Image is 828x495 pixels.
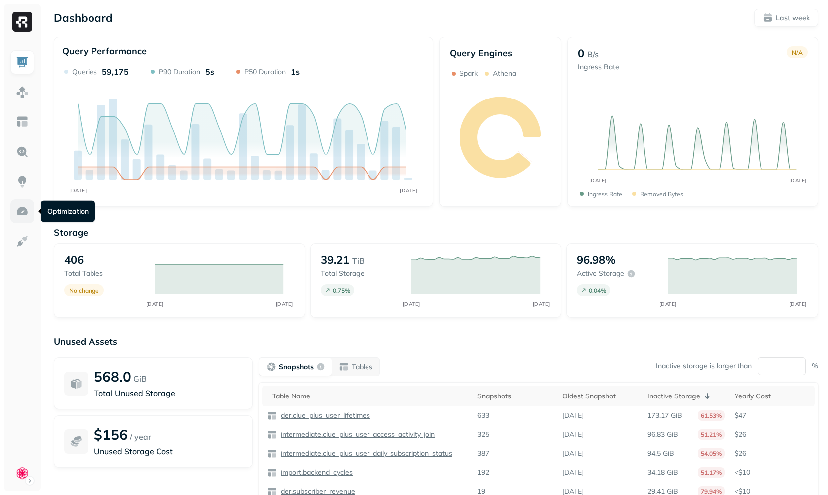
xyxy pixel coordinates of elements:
[54,227,818,238] p: Storage
[647,468,678,477] p: 34.18 GiB
[640,190,683,198] p: Removed bytes
[587,48,599,60] p: B/s
[792,49,803,56] p: N/A
[477,392,552,401] div: Snapshots
[94,387,242,399] p: Total Unused Storage
[698,467,725,478] p: 51.17%
[267,411,277,421] img: table
[41,201,95,222] div: Optimization
[267,468,277,478] img: table
[400,187,417,193] tspan: [DATE]
[69,187,87,193] tspan: [DATE]
[588,190,622,198] p: Ingress Rate
[698,448,725,459] p: 54.05%
[94,426,128,443] p: $156
[562,430,584,439] p: [DATE]
[493,69,516,78] p: Athena
[279,411,370,420] p: der.clue_plus_user_lifetimes
[789,301,806,307] tspan: [DATE]
[562,468,584,477] p: [DATE]
[578,62,619,72] p: Ingress Rate
[277,411,370,420] a: der.clue_plus_user_lifetimes
[589,287,606,294] p: 0.04 %
[735,430,810,439] p: $26
[477,468,489,477] p: 192
[62,45,147,57] p: Query Performance
[12,12,32,32] img: Ryft
[477,449,489,458] p: 387
[754,9,818,27] button: Last week
[735,411,810,420] p: $47
[656,361,752,371] p: Inactive storage is larger than
[16,175,29,188] img: Insights
[15,466,29,480] img: Clue
[735,468,810,477] p: <$10
[647,449,674,458] p: 94.5 GiB
[450,47,551,59] p: Query Engines
[16,56,29,69] img: Dashboard
[267,430,277,440] img: table
[578,46,584,60] p: 0
[277,449,452,458] a: intermediate.clue_plus_user_daily_subscription_status
[94,445,242,457] p: Unused Storage Cost
[16,145,29,158] img: Query Explorer
[532,301,550,307] tspan: [DATE]
[72,67,97,77] p: Queries
[352,362,372,372] p: Tables
[102,67,129,77] p: 59,175
[272,392,467,401] div: Table Name
[279,430,435,439] p: intermediate.clue_plus_user_access_activity_join
[279,468,353,477] p: import.backend_cycles
[698,429,725,440] p: 51.21%
[276,301,293,307] tspan: [DATE]
[133,373,147,385] p: GiB
[267,449,277,459] img: table
[477,430,489,439] p: 325
[321,269,401,278] p: Total storage
[562,392,638,401] div: Oldest Snapshot
[577,253,616,267] p: 96.98%
[16,235,29,248] img: Integrations
[562,449,584,458] p: [DATE]
[333,287,350,294] p: 0.75 %
[647,430,678,439] p: 96.83 GiB
[698,410,725,421] p: 61.53%
[789,177,806,184] tspan: [DATE]
[291,67,300,77] p: 1s
[130,431,151,443] p: / year
[279,449,452,458] p: intermediate.clue_plus_user_daily_subscription_status
[562,411,584,420] p: [DATE]
[735,392,810,401] div: Yearly Cost
[647,392,700,401] p: Inactive Storage
[16,205,29,218] img: Optimization
[69,287,99,294] p: No change
[735,449,810,458] p: $26
[321,253,349,267] p: 39.21
[94,368,131,385] p: 568.0
[279,362,314,372] p: Snapshots
[277,430,435,439] a: intermediate.clue_plus_user_access_activity_join
[647,411,682,420] p: 173.17 GiB
[589,177,606,184] tspan: [DATE]
[460,69,478,78] p: Spark
[477,411,489,420] p: 633
[812,361,818,371] p: %
[64,253,84,267] p: 406
[54,11,113,25] p: Dashboard
[402,301,420,307] tspan: [DATE]
[277,468,353,477] a: import.backend_cycles
[776,13,810,23] p: Last week
[205,67,214,77] p: 5s
[659,301,676,307] tspan: [DATE]
[352,255,365,267] p: TiB
[64,269,145,278] p: Total tables
[16,115,29,128] img: Asset Explorer
[16,86,29,99] img: Assets
[54,336,818,347] p: Unused Assets
[159,67,200,77] p: P90 Duration
[577,269,624,278] p: Active storage
[146,301,164,307] tspan: [DATE]
[244,67,286,77] p: P50 Duration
